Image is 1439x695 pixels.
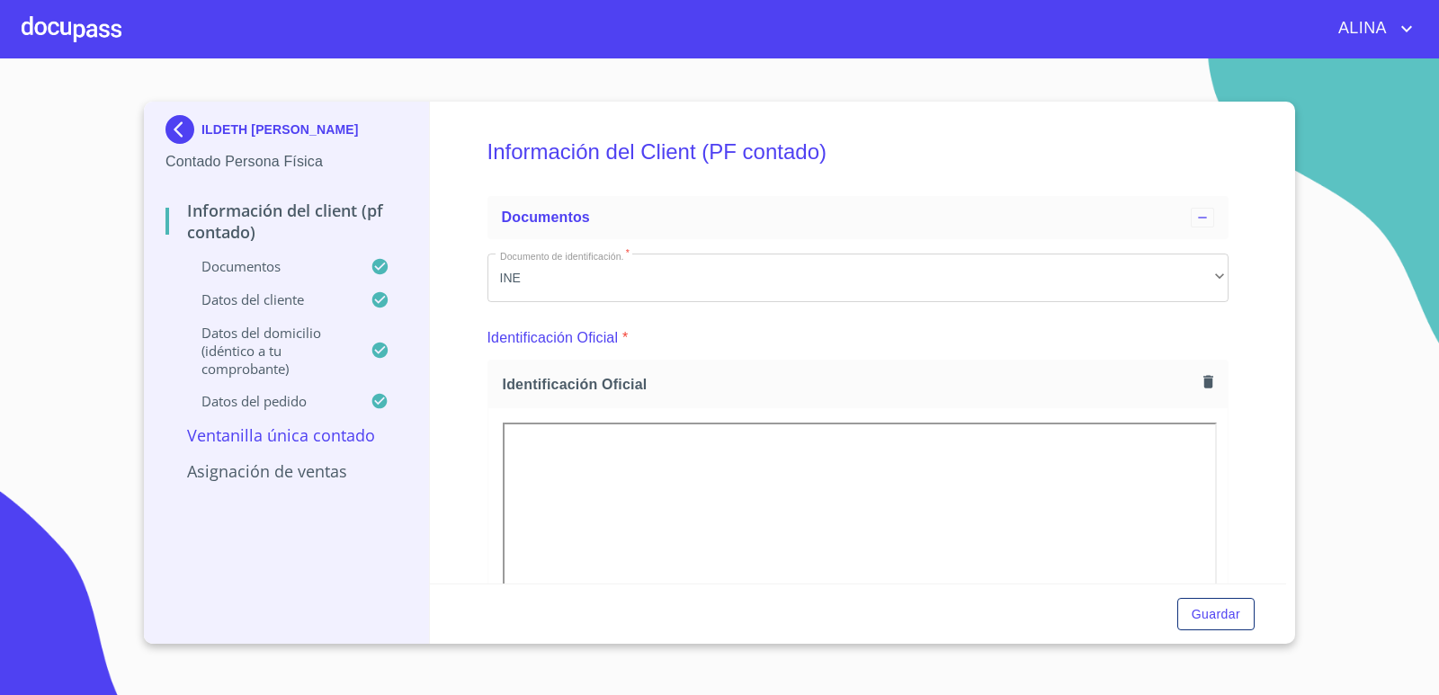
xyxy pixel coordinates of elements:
div: ILDETH [PERSON_NAME] [165,115,407,151]
span: Guardar [1192,603,1240,626]
h5: Información del Client (PF contado) [487,115,1229,189]
p: Asignación de Ventas [165,460,407,482]
p: Datos del cliente [165,290,371,308]
div: Documentos [487,196,1229,239]
div: INE [487,254,1229,302]
img: Docupass spot blue [165,115,201,144]
p: Información del Client (PF contado) [165,200,407,243]
button: account of current user [1325,14,1417,43]
span: Identificación Oficial [503,375,1196,394]
p: Datos del domicilio (idéntico a tu comprobante) [165,324,371,378]
p: Datos del pedido [165,392,371,410]
p: Contado Persona Física [165,151,407,173]
span: ALINA [1325,14,1396,43]
p: ILDETH [PERSON_NAME] [201,122,359,137]
button: Guardar [1177,598,1255,631]
p: Documentos [165,257,371,275]
p: Ventanilla única contado [165,424,407,446]
span: Documentos [502,209,590,225]
p: Identificación Oficial [487,327,619,349]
